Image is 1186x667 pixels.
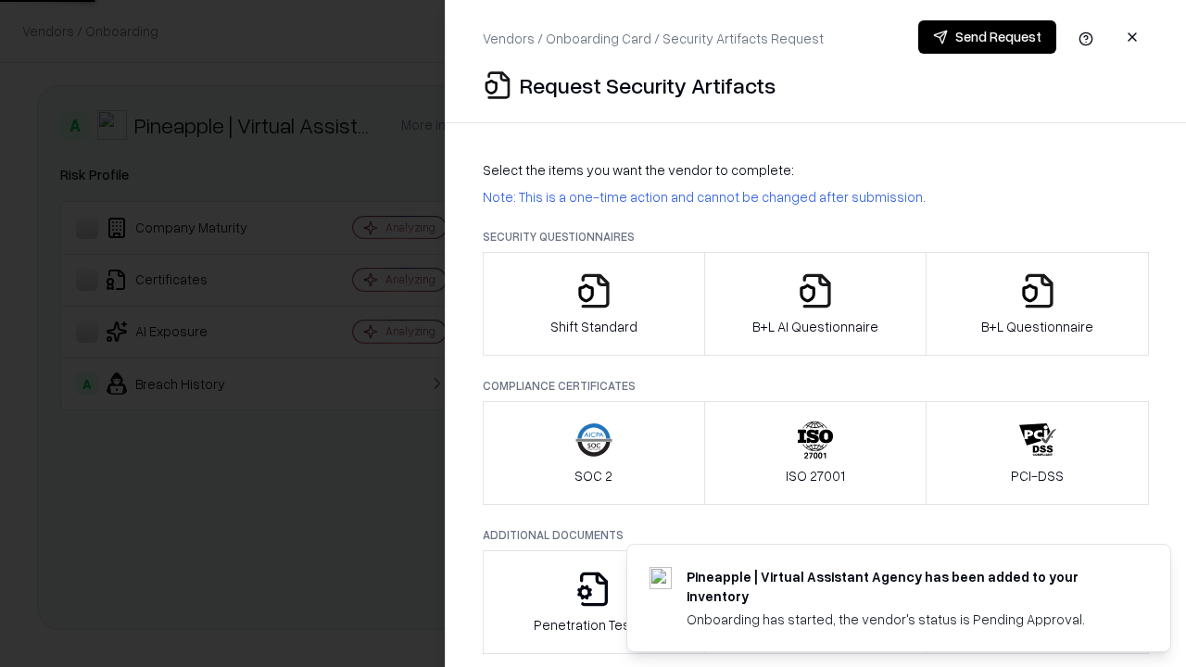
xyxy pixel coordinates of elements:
[687,567,1126,606] div: Pineapple | Virtual Assistant Agency has been added to your inventory
[483,550,705,654] button: Penetration Testing
[704,401,927,505] button: ISO 27001
[1011,466,1064,485] p: PCI-DSS
[534,615,653,635] p: Penetration Testing
[483,187,1149,207] p: Note: This is a one-time action and cannot be changed after submission.
[520,70,776,100] p: Request Security Artifacts
[704,252,927,356] button: B+L AI Questionnaire
[926,401,1149,505] button: PCI-DSS
[483,378,1149,394] p: Compliance Certificates
[483,160,1149,180] p: Select the items you want the vendor to complete:
[752,317,878,336] p: B+L AI Questionnaire
[786,466,845,485] p: ISO 27001
[926,252,1149,356] button: B+L Questionnaire
[550,317,637,336] p: Shift Standard
[918,20,1056,54] button: Send Request
[687,610,1126,629] div: Onboarding has started, the vendor's status is Pending Approval.
[574,466,612,485] p: SOC 2
[483,401,705,505] button: SOC 2
[483,229,1149,245] p: Security Questionnaires
[981,317,1093,336] p: B+L Questionnaire
[650,567,672,589] img: trypineapple.com
[483,527,1149,543] p: Additional Documents
[483,252,705,356] button: Shift Standard
[483,29,824,48] p: Vendors / Onboarding Card / Security Artifacts Request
